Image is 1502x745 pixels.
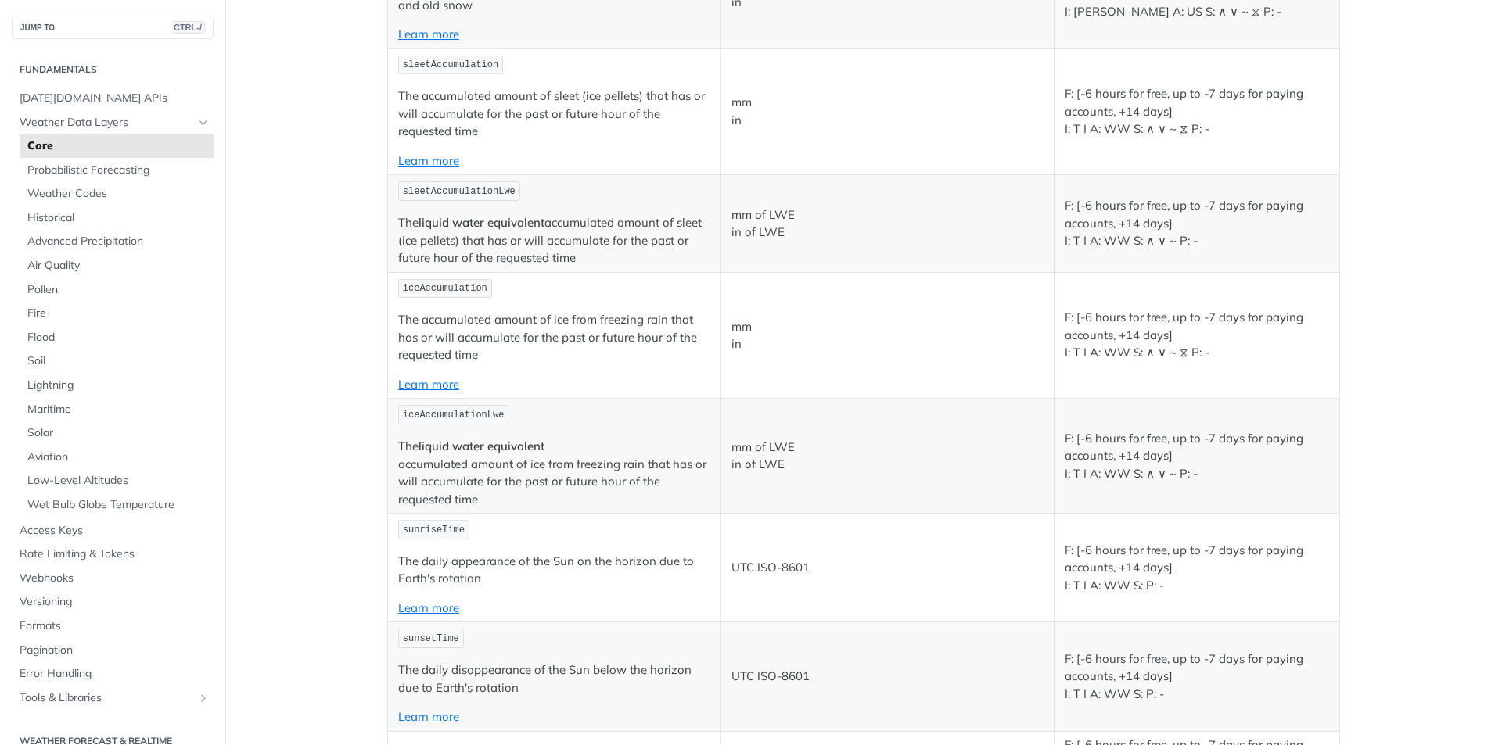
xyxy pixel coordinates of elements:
strong: liquid water equivalent [419,215,544,230]
a: Core [20,134,214,158]
p: The daily appearance of the Sun on the horizon due to Earth's rotation [398,553,710,588]
a: Pagination [12,639,214,662]
span: Tools & Libraries [20,690,193,706]
a: Solar [20,421,214,445]
a: Webhooks [12,567,214,590]
a: Pollen [20,278,214,302]
a: Advanced Precipitation [20,230,214,253]
p: F: [-6 hours for free, up to -7 days for paying accounts, +14 days] I: T I A: WW S: ∧ ∨ ~ ⧖ P: - [1065,85,1329,138]
span: Probabilistic Forecasting [27,163,210,178]
span: Weather Data Layers [20,115,193,131]
p: F: [-6 hours for free, up to -7 days for paying accounts, +14 days] I: T I A: WW S: P: - [1065,542,1329,595]
p: The daily disappearance of the Sun below the horizon due to Earth's rotation [398,661,710,697]
a: Aviation [20,446,214,469]
a: Learn more [398,377,459,392]
a: Soil [20,349,214,373]
p: F: [-6 hours for free, up to -7 days for paying accounts, +14 days] I: T I A: WW S: ∧ ∨ ~ P: - [1065,430,1329,483]
span: Flood [27,330,210,346]
strong: liquid water equivalent [419,439,544,453]
p: UTC ISO-8601 [731,559,1044,577]
p: mm of LWE in of LWE [731,206,1044,242]
p: F: [-6 hours for free, up to -7 days for paying accounts, +14 days] I: T I A: WW S: ∧ ∨ ~ P: - [1065,197,1329,250]
a: Maritime [20,398,214,421]
a: Tools & LibrariesShow subpages for Tools & Libraries [12,686,214,710]
span: Historical [27,210,210,226]
a: Error Handling [12,662,214,686]
span: Webhooks [20,571,210,586]
span: Solar [27,425,210,441]
span: Error Handling [20,666,210,682]
p: UTC ISO-8601 [731,668,1044,686]
span: sunriseTime [403,525,465,535]
a: Versioning [12,590,214,614]
p: F: [-6 hours for free, up to -7 days for paying accounts, +14 days] I: T I A: WW S: P: - [1065,650,1329,704]
span: Pagination [20,643,210,658]
span: Maritime [27,402,210,417]
span: Lightning [27,378,210,393]
span: sleetAccumulation [403,59,498,70]
span: Fire [27,306,210,321]
button: Hide subpages for Weather Data Layers [197,116,210,129]
p: F: [-6 hours for free, up to -7 days for paying accounts, +14 days] I: T I A: WW S: ∧ ∨ ~ ⧖ P: - [1065,309,1329,362]
span: Versioning [20,594,210,610]
a: Air Quality [20,254,214,278]
a: Low-Level Altitudes [20,469,214,492]
span: Pollen [27,282,210,298]
a: Lightning [20,374,214,397]
h2: Fundamentals [12,63,214,77]
span: iceAccumulation [403,283,487,294]
span: Aviation [27,450,210,465]
p: The accumulated amount of sleet (ice pellets) that has or will accumulate for the past or future ... [398,88,710,141]
a: Learn more [398,27,459,41]
a: Rate Limiting & Tokens [12,543,214,566]
a: Fire [20,302,214,325]
span: sunsetTime [403,633,459,644]
a: Learn more [398,153,459,168]
p: mm in [731,94,1044,129]
span: Low-Level Altitudes [27,473,210,489]
a: Probabilistic Forecasting [20,159,214,182]
a: Historical [20,206,214,230]
span: Soil [27,353,210,369]
p: The accumulated amount of ice from freezing rain that has or will accumulate for the past or futu... [398,311,710,364]
button: JUMP TOCTRL-/ [12,16,214,39]
span: Access Keys [20,523,210,539]
span: Formats [20,618,210,634]
p: mm of LWE in of LWE [731,439,1044,474]
a: Weather Codes [20,182,214,206]
p: mm in [731,318,1044,353]
button: Show subpages for Tools & Libraries [197,692,210,704]
a: Learn more [398,600,459,615]
span: Weather Codes [27,186,210,202]
a: Wet Bulb Globe Temperature [20,493,214,517]
a: Access Keys [12,519,214,543]
p: The accumulated amount of ice from freezing rain that has or will accumulate for the past or futu... [398,438,710,508]
span: Advanced Precipitation [27,234,210,249]
span: sleetAccumulationLwe [403,186,516,197]
span: Air Quality [27,258,210,274]
span: Rate Limiting & Tokens [20,546,210,562]
a: Flood [20,326,214,349]
a: [DATE][DOMAIN_NAME] APIs [12,87,214,110]
a: Learn more [398,709,459,724]
p: The accumulated amount of sleet (ice pellets) that has or will accumulate for the past or future ... [398,214,710,267]
span: Wet Bulb Globe Temperature [27,497,210,513]
a: Formats [12,614,214,638]
span: CTRL-/ [171,21,205,34]
a: Weather Data LayersHide subpages for Weather Data Layers [12,111,214,134]
span: iceAccumulationLwe [403,410,505,421]
span: Core [27,138,210,154]
span: [DATE][DOMAIN_NAME] APIs [20,91,210,106]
